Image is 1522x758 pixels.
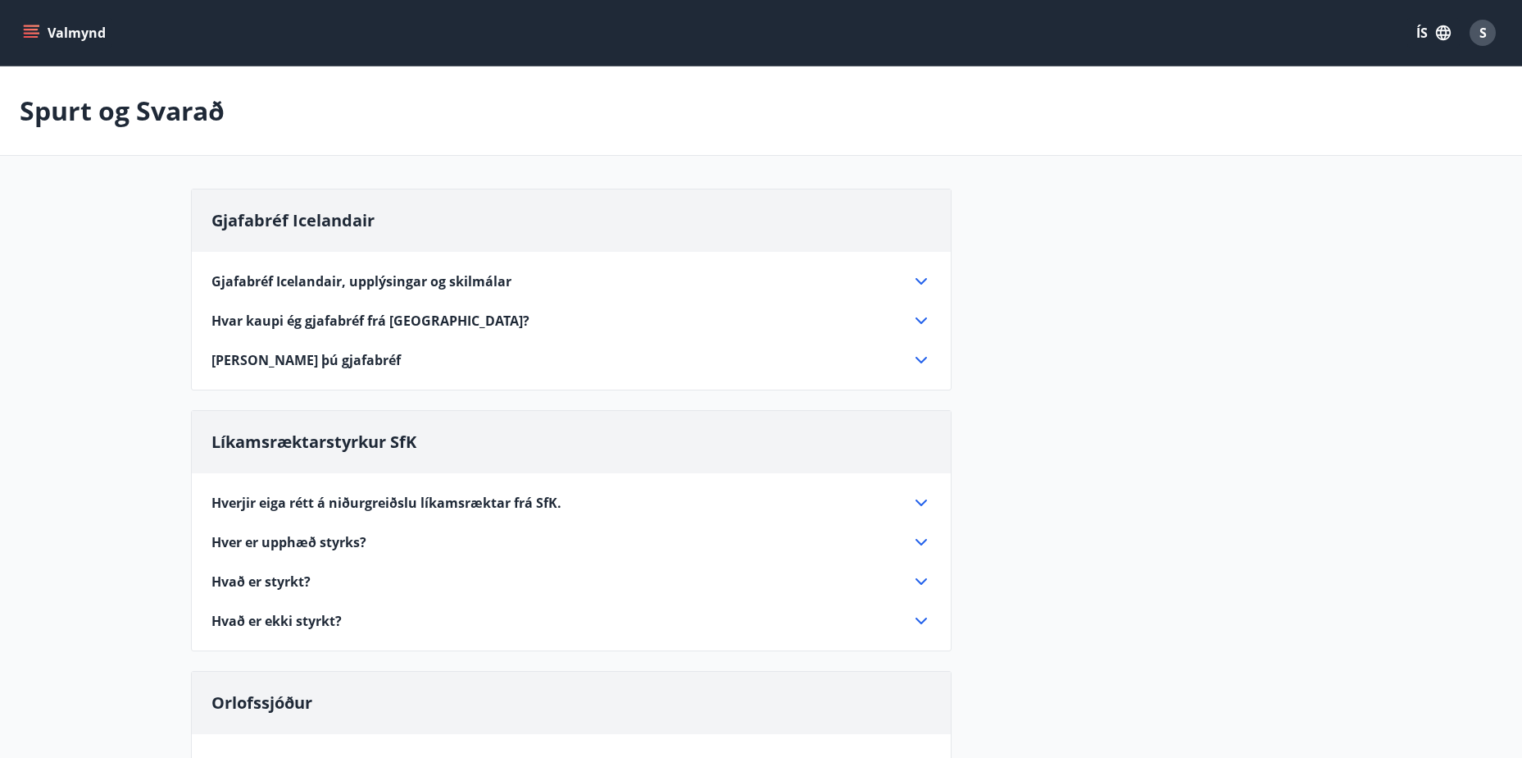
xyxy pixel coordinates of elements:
[20,93,225,129] p: Spurt og Svarað
[211,350,931,370] div: [PERSON_NAME] þú gjafabréf
[211,533,366,551] span: Hver er upphæð styrks?
[1479,24,1487,42] span: S
[211,272,931,291] div: Gjafabréf Icelandair, upplýsingar og skilmálar
[20,18,112,48] button: menu
[211,611,931,631] div: Hvað er ekki styrkt?
[211,209,375,231] span: Gjafabréf Icelandair
[211,494,561,512] span: Hverjir eiga rétt á niðurgreiðslu líkamsræktar frá SfK.
[211,692,312,714] span: Orlofssjóður
[211,572,931,591] div: Hvað er styrkt?
[211,573,311,591] span: Hvað er styrkt?
[1463,13,1502,53] button: S
[211,312,529,330] span: Hvar kaupi ég gjafabréf frá [GEOGRAPHIC_DATA]?
[211,493,931,513] div: Hverjir eiga rétt á niðurgreiðslu líkamsræktar frá SfK.
[211,311,931,331] div: Hvar kaupi ég gjafabréf frá [GEOGRAPHIC_DATA]?
[211,431,416,453] span: Líkamsræktarstyrkur SfK
[211,351,401,369] span: [PERSON_NAME] þú gjafabréf
[211,612,342,630] span: Hvað er ekki styrkt?
[211,532,931,552] div: Hver er upphæð styrks?
[211,272,511,290] span: Gjafabréf Icelandair, upplýsingar og skilmálar
[1407,18,1460,48] button: ÍS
